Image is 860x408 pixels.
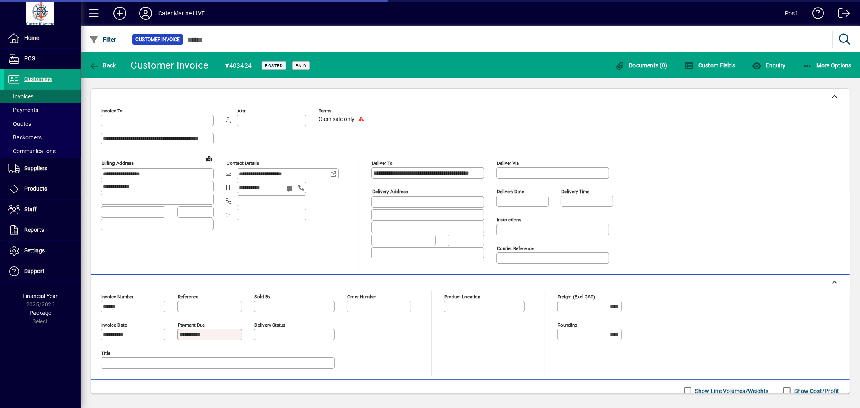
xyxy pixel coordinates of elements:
[101,294,133,300] mat-label: Invoice number
[237,108,246,114] mat-label: Attn
[281,179,300,198] button: Send SMS
[4,117,81,131] a: Quotes
[319,116,354,123] span: Cash sale only
[4,144,81,158] a: Communications
[24,206,37,212] span: Staff
[24,165,47,171] span: Suppliers
[683,58,737,73] button: Custom Fields
[561,189,589,194] mat-label: Delivery time
[4,131,81,144] a: Backorders
[319,108,367,114] span: Terms
[4,179,81,199] a: Products
[8,93,33,100] span: Invoices
[497,189,524,194] mat-label: Delivery date
[265,63,283,68] span: Posted
[29,310,51,316] span: Package
[89,62,116,69] span: Back
[81,58,125,73] app-page-header-button: Back
[4,49,81,69] a: POS
[785,7,798,20] div: Pos1
[4,158,81,179] a: Suppliers
[372,160,393,166] mat-label: Deliver To
[24,185,47,192] span: Products
[793,387,839,395] label: Show Cost/Profit
[685,62,735,69] span: Custom Fields
[133,6,158,21] button: Profile
[615,62,668,69] span: Documents (0)
[750,58,787,73] button: Enquiry
[4,200,81,220] a: Staff
[131,59,209,72] div: Customer Invoice
[178,294,198,300] mat-label: Reference
[806,2,824,28] a: Knowledge Base
[158,7,205,20] div: Cater Marine LIVE
[4,103,81,117] a: Payments
[8,107,38,113] span: Payments
[107,6,133,21] button: Add
[23,293,58,299] span: Financial Year
[135,35,180,44] span: Customer Invoice
[4,28,81,48] a: Home
[497,217,521,223] mat-label: Instructions
[254,294,270,300] mat-label: Sold by
[89,36,116,43] span: Filter
[752,62,785,69] span: Enquiry
[24,227,44,233] span: Reports
[24,268,44,274] span: Support
[101,350,110,356] mat-label: Title
[8,134,42,141] span: Backorders
[4,261,81,281] a: Support
[558,322,577,328] mat-label: Rounding
[178,322,205,328] mat-label: Payment due
[254,322,285,328] mat-label: Delivery status
[444,294,480,300] mat-label: Product location
[4,241,81,261] a: Settings
[497,246,534,251] mat-label: Courier Reference
[613,58,670,73] button: Documents (0)
[693,387,769,395] label: Show Line Volumes/Weights
[801,58,854,73] button: More Options
[24,35,39,41] span: Home
[24,55,35,62] span: POS
[8,148,56,154] span: Communications
[203,152,216,165] a: View on map
[8,121,31,127] span: Quotes
[558,294,595,300] mat-label: Freight (excl GST)
[101,322,127,328] mat-label: Invoice date
[87,32,118,47] button: Filter
[4,90,81,103] a: Invoices
[347,294,376,300] mat-label: Order number
[101,108,123,114] mat-label: Invoice To
[296,63,306,68] span: Paid
[803,62,852,69] span: More Options
[24,247,45,254] span: Settings
[497,160,519,166] mat-label: Deliver via
[225,59,252,72] div: #403424
[87,58,118,73] button: Back
[24,76,52,82] span: Customers
[4,220,81,240] a: Reports
[832,2,850,28] a: Logout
